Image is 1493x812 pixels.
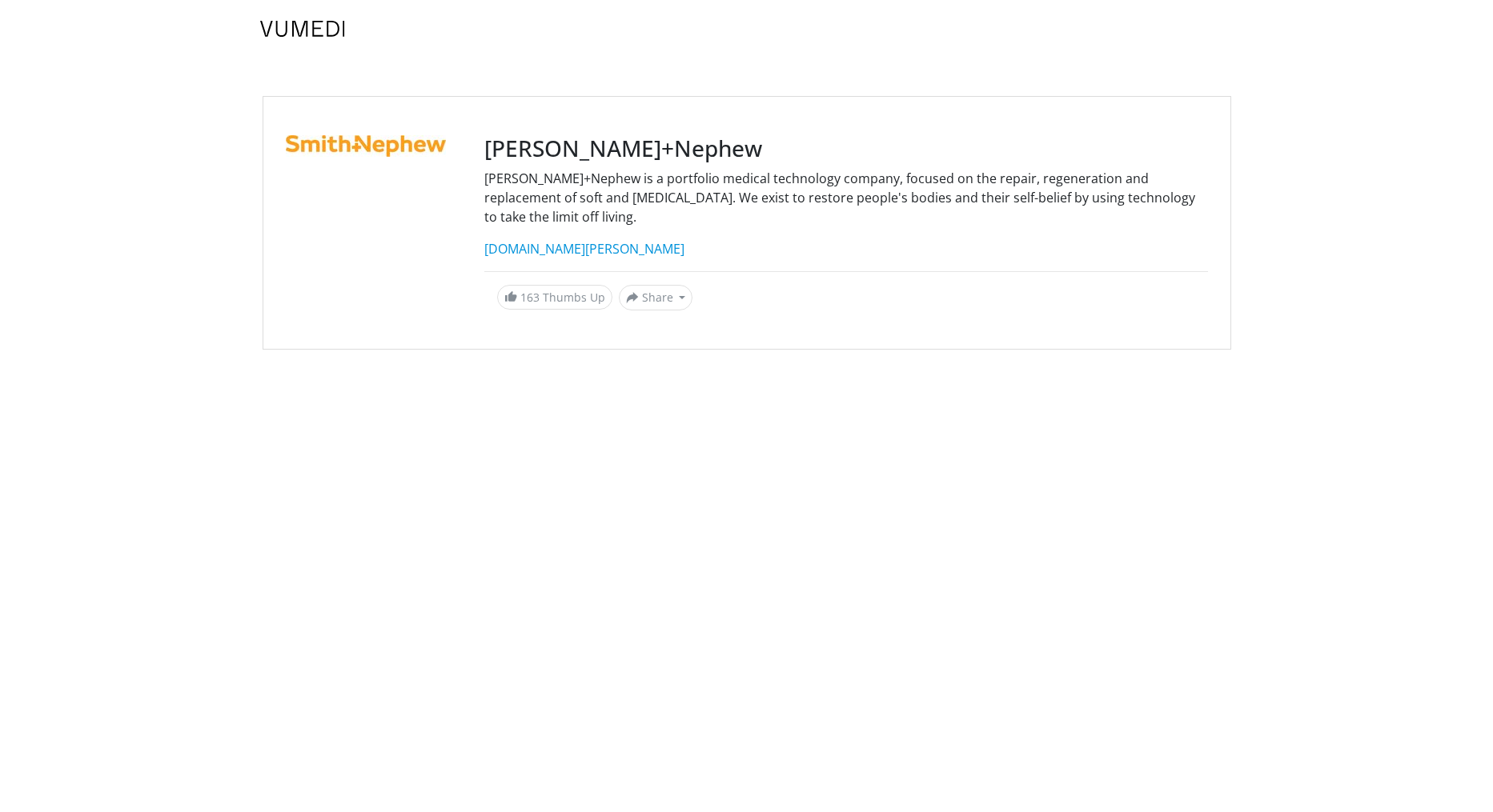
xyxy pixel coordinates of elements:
[497,285,612,310] a: 163 Thumbs Up
[484,169,1208,226] p: [PERSON_NAME]+Nephew is a portfolio medical technology company, focused on the repair, regenerati...
[520,290,540,305] span: 163
[484,135,1208,162] h3: [PERSON_NAME]+Nephew
[619,285,693,310] button: Share
[260,21,345,37] img: VuMedi Logo
[484,240,684,258] a: [DOMAIN_NAME][PERSON_NAME]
